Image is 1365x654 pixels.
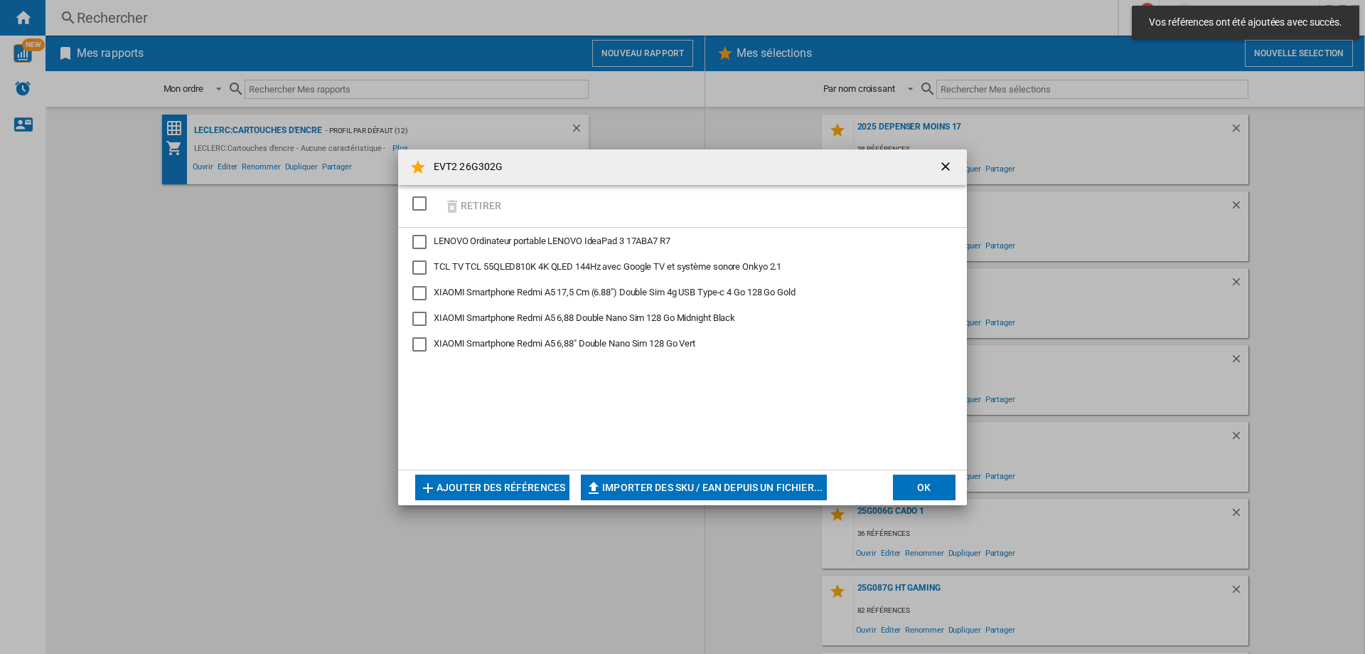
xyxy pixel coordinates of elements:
[434,287,796,297] span: XIAOMI Smartphone Redmi A5 17,5 Cm (6.88") Double Sim 4g USB Type-c 4 Go 128 Go Gold
[412,260,941,275] md-checkbox: TCL TV TCL 55QLED810K 4K QLED 144Hz avec Google TV et système sonore Onkyo 2.1
[893,475,955,500] button: OK
[434,338,695,349] span: XIAOMI Smartphone Redmi A5 6,88" Double Nano Sim 128 Go Vert
[434,236,670,246] span: LENOVO Ordinateur portable LENOVO IdeaPad 3 17ABA7 R7
[581,475,827,500] button: Importer des SKU / EAN depuis un fichier...
[412,312,941,326] md-checkbox: XIAOMI Smartphone Redmi A5 6,88 Double Nano Sim 128 Go Midnight Black
[412,235,941,249] md-checkbox: LENOVO Ordinateur portable LENOVO IdeaPad 3 17ABA7 R7
[439,189,505,223] button: Retirer
[415,475,569,500] button: Ajouter des références
[427,160,503,174] h4: EVT2 26G302G
[434,261,781,272] span: TCL TV TCL 55QLED810K 4K QLED 144Hz avec Google TV et système sonore Onkyo 2.1
[412,192,434,216] md-checkbox: SELECTIONS.EDITION_POPUP.SELECT_DESELECT
[938,159,955,176] ng-md-icon: getI18NText('BUTTONS.CLOSE_DIALOG')
[412,337,953,352] md-checkbox: XIAOMI Smartphone Redmi A5 6,88" Double Nano Sim 128 Go Vert
[1145,16,1347,30] span: Vos références ont été ajoutées avec succès.
[933,153,961,181] button: getI18NText('BUTTONS.CLOSE_DIALOG')
[412,286,941,300] md-checkbox: XIAOMI Smartphone Redmi A5 17,5 Cm (6.88") Double Sim 4g USB Type-c 4 Go 128 Go Gold
[434,312,735,323] span: XIAOMI Smartphone Redmi A5 6,88 Double Nano Sim 128 Go Midnight Black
